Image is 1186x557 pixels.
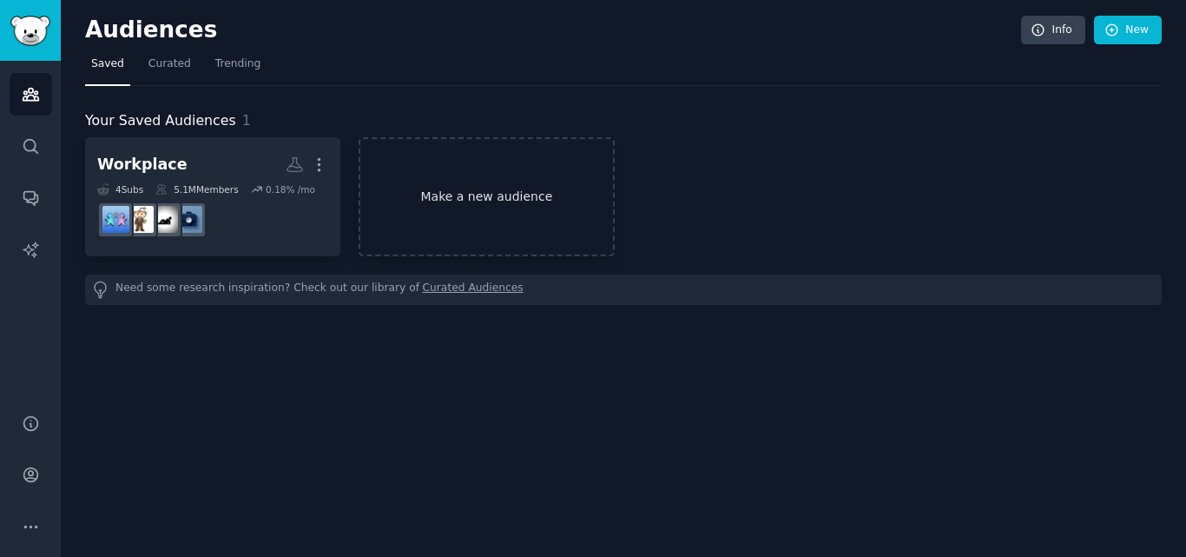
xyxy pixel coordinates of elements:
[85,50,130,86] a: Saved
[127,206,154,233] img: humanresources
[359,137,614,256] a: Make a new audience
[1021,16,1085,45] a: Info
[215,56,260,72] span: Trending
[85,275,1162,305] div: Need some research inspiration? Check out our library of
[148,56,191,72] span: Curated
[142,50,197,86] a: Curated
[175,206,202,233] img: work
[91,56,124,72] span: Saved
[97,154,188,176] div: Workplace
[423,281,524,299] a: Curated Audiences
[85,137,340,256] a: Workplace4Subs5.1MMembers0.18% /moworkantiworkhumanresourcesAskHR
[242,112,251,129] span: 1
[266,183,315,196] div: 0.18 % /mo
[85,110,236,132] span: Your Saved Audiences
[151,206,178,233] img: antiwork
[209,50,267,86] a: Trending
[102,206,129,233] img: AskHR
[155,183,238,196] div: 5.1M Members
[1094,16,1162,45] a: New
[97,183,143,196] div: 4 Sub s
[85,17,1021,44] h2: Audiences
[10,16,50,46] img: GummySearch logo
